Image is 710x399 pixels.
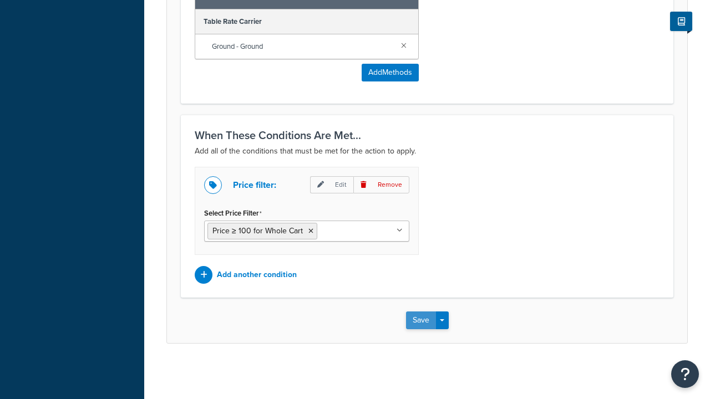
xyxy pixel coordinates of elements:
[195,9,418,34] div: Table Rate Carrier
[212,39,392,54] span: Ground - Ground
[362,64,419,81] button: AddMethods
[195,145,660,158] p: Add all of the conditions that must be met for the action to apply.
[212,225,303,237] span: Price ≥ 100 for Whole Cart
[310,176,353,193] p: Edit
[217,267,297,283] p: Add another condition
[233,177,276,193] p: Price filter:
[353,176,409,193] p: Remove
[671,360,699,388] button: Open Resource Center
[670,12,692,31] button: Show Help Docs
[195,129,660,141] h3: When These Conditions Are Met...
[204,209,262,218] label: Select Price Filter
[406,311,436,329] button: Save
